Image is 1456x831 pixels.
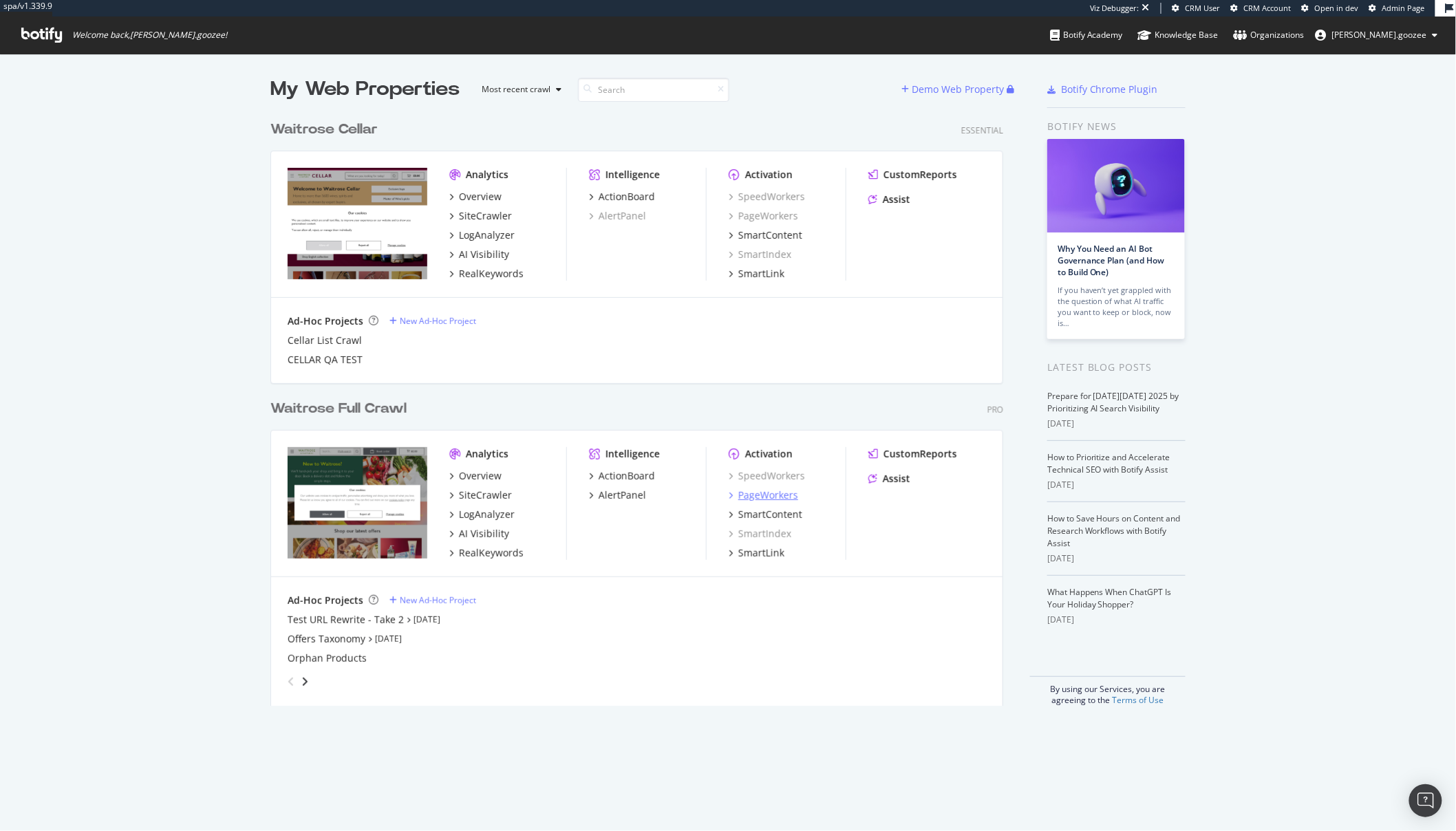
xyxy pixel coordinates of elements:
div: angle-left [282,671,300,693]
a: SmartLink [729,546,784,560]
span: CRM Account [1244,3,1292,13]
a: SmartContent [729,508,802,521]
div: AI Visibility [459,527,509,541]
div: New Ad-Hoc Project [400,315,476,327]
span: Welcome back, [PERSON_NAME].goozee ! [72,30,227,41]
div: LogAnalyzer [459,228,515,242]
a: Terms of Use [1113,694,1164,706]
span: Admin Page [1382,3,1425,13]
div: SmartLink [738,546,784,560]
div: New Ad-Hoc Project [400,594,476,606]
a: Test URL Rewrite - Take 2 [288,613,404,627]
div: If you haven’t yet grappled with the question of what AI traffic you want to keep or block, now is… [1058,285,1175,329]
a: Offers Taxonomy [288,632,365,646]
a: CRM User [1173,3,1221,14]
a: LogAnalyzer [449,508,515,521]
div: [DATE] [1047,614,1186,626]
div: angle-right [300,675,310,689]
div: Analytics [466,168,508,182]
div: Botify Chrome Plugin [1061,83,1158,96]
a: SmartContent [729,228,802,242]
a: CELLAR QA TEST [288,353,363,367]
a: SmartIndex [729,248,791,261]
a: ActionBoard [589,469,655,483]
div: Botify Academy [1050,28,1123,42]
span: fred.goozee [1332,29,1427,41]
div: Overview [459,190,502,204]
div: AlertPanel [599,488,646,502]
div: [DATE] [1047,479,1186,491]
div: Demo Web Property [912,83,1004,96]
div: SiteCrawler [459,209,512,223]
a: Organizations [1234,17,1305,54]
div: Waitrose Cellar [270,120,378,140]
div: Open Intercom Messenger [1409,784,1442,817]
a: Prepare for [DATE][DATE] 2025 by Prioritizing AI Search Visibility [1047,390,1179,414]
a: What Happens When ChatGPT Is Your Holiday Shopper? [1047,586,1172,610]
a: SmartIndex [729,527,791,541]
div: Ad-Hoc Projects [288,314,363,328]
a: [DATE] [414,614,440,625]
div: Intelligence [606,447,660,461]
a: Overview [449,190,502,204]
div: AI Visibility [459,248,509,261]
div: Analytics [466,447,508,461]
div: ActionBoard [599,469,655,483]
a: RealKeywords [449,546,524,560]
a: Botify Chrome Plugin [1047,83,1158,96]
div: Botify news [1047,119,1186,134]
div: Most recent crawl [482,85,550,94]
a: AI Visibility [449,248,509,261]
a: New Ad-Hoc Project [389,315,476,327]
div: ActionBoard [599,190,655,204]
div: RealKeywords [459,267,524,281]
a: AlertPanel [589,209,646,223]
a: CustomReports [868,447,957,461]
a: RealKeywords [449,267,524,281]
a: Admin Page [1369,3,1425,14]
a: Cellar List Crawl [288,334,362,347]
a: AlertPanel [589,488,646,502]
div: LogAnalyzer [459,508,515,521]
div: SiteCrawler [459,488,512,502]
a: Why You Need an AI Bot Governance Plan (and How to Build One) [1058,243,1165,278]
div: Organizations [1234,28,1305,42]
div: Knowledge Base [1138,28,1219,42]
div: By using our Services, you are agreeing to the [1030,676,1186,706]
a: SiteCrawler [449,209,512,223]
a: Assist [868,472,910,486]
img: www.waitrose.com [288,447,427,559]
a: PageWorkers [729,209,798,223]
div: SmartContent [738,508,802,521]
a: How to Save Hours on Content and Research Workflows with Botify Assist [1047,512,1181,549]
div: Waitrose Full Crawl [270,399,407,419]
div: [DATE] [1047,418,1186,430]
div: RealKeywords [459,546,524,560]
div: SmartLink [738,267,784,281]
a: SpeedWorkers [729,469,805,483]
div: grid [270,103,1014,706]
button: Most recent crawl [471,78,567,100]
a: PageWorkers [729,488,798,502]
div: CustomReports [884,168,957,182]
a: Demo Web Property [901,83,1007,95]
a: Waitrose Full Crawl [270,399,412,419]
a: Knowledge Base [1138,17,1219,54]
a: New Ad-Hoc Project [389,594,476,606]
a: CustomReports [868,168,957,182]
a: Waitrose Cellar [270,120,383,140]
input: Search [578,78,729,102]
div: Activation [745,168,793,182]
a: Orphan Products [288,651,367,665]
a: Botify Academy [1050,17,1123,54]
a: SmartLink [729,267,784,281]
button: Demo Web Property [901,78,1007,100]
